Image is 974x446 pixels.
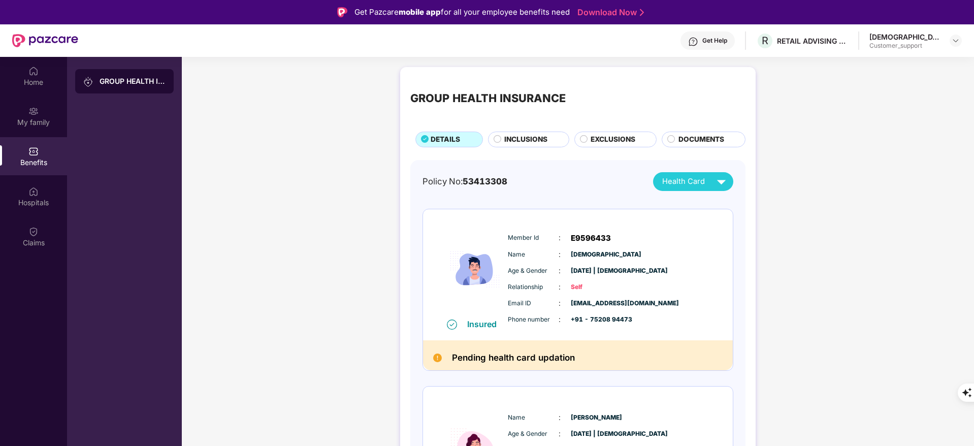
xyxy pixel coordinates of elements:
span: DOCUMENTS [678,134,724,145]
div: Customer_support [869,42,940,50]
span: Name [508,413,559,423]
div: GROUP HEALTH INSURANCE [100,76,166,86]
img: svg+xml;base64,PHN2ZyB3aWR0aD0iMjAiIGhlaWdodD0iMjAiIHZpZXdCb3g9IjAgMCAyMCAyMCIgZmlsbD0ibm9uZSIgeG... [28,106,39,116]
span: Self [571,282,622,292]
span: [PERSON_NAME] [571,413,622,423]
img: New Pazcare Logo [12,34,78,47]
img: icon [444,220,505,319]
span: E9596433 [571,232,611,244]
span: Age & Gender [508,429,559,439]
span: : [559,232,561,243]
span: 53413308 [463,176,507,186]
span: Email ID [508,299,559,308]
span: +91 - 75208 94473 [571,315,622,325]
h2: Pending health card updation [452,351,575,365]
img: svg+xml;base64,PHN2ZyBpZD0iSG9tZSIgeG1sbnM9Imh0dHA6Ly93d3cudzMub3JnLzIwMDAvc3ZnIiB3aWR0aD0iMjAiIG... [28,66,39,76]
span: Member Id [508,233,559,243]
img: svg+xml;base64,PHN2ZyBpZD0iQmVuZWZpdHMiIHhtbG5zPSJodHRwOi8vd3d3LnczLm9yZy8yMDAwL3N2ZyIgd2lkdGg9Ij... [28,146,39,156]
span: INCLUSIONS [504,134,547,145]
div: Policy No: [423,175,507,188]
span: Phone number [508,315,559,325]
span: Age & Gender [508,266,559,276]
span: Relationship [508,282,559,292]
span: [DATE] | [DEMOGRAPHIC_DATA] [571,429,622,439]
img: svg+xml;base64,PHN2ZyBpZD0iSG9zcGl0YWxzIiB4bWxucz0iaHR0cDovL3d3dy53My5vcmcvMjAwMC9zdmciIHdpZHRoPS... [28,186,39,197]
span: [DEMOGRAPHIC_DATA] [571,250,622,260]
span: DETAILS [431,134,460,145]
div: RETAIL ADVISING SERVICES LLP [777,36,848,46]
span: Name [508,250,559,260]
div: GROUP HEALTH INSURANCE [410,89,566,107]
img: Logo [337,7,347,17]
span: [EMAIL_ADDRESS][DOMAIN_NAME] [571,299,622,308]
img: svg+xml;base64,PHN2ZyB3aWR0aD0iMjAiIGhlaWdodD0iMjAiIHZpZXdCb3g9IjAgMCAyMCAyMCIgZmlsbD0ibm9uZSIgeG... [83,77,93,87]
strong: mobile app [399,7,441,17]
span: [DATE] | [DEMOGRAPHIC_DATA] [571,266,622,276]
span: : [559,249,561,260]
button: Health Card [653,172,733,191]
span: EXCLUSIONS [591,134,635,145]
img: Pending [433,354,442,362]
span: : [559,314,561,325]
span: R [762,35,768,47]
img: svg+xml;base64,PHN2ZyBpZD0iRHJvcGRvd24tMzJ4MzIiIHhtbG5zPSJodHRwOi8vd3d3LnczLm9yZy8yMDAwL3N2ZyIgd2... [952,37,960,45]
img: Stroke [640,7,644,18]
img: svg+xml;base64,PHN2ZyB4bWxucz0iaHR0cDovL3d3dy53My5vcmcvMjAwMC9zdmciIHZpZXdCb3g9IjAgMCAyNCAyNCIgd2... [712,173,730,190]
span: : [559,298,561,309]
img: svg+xml;base64,PHN2ZyBpZD0iQ2xhaW0iIHhtbG5zPSJodHRwOi8vd3d3LnczLm9yZy8yMDAwL3N2ZyIgd2lkdGg9IjIwIi... [28,227,39,237]
div: Get Help [702,37,727,45]
span: : [559,265,561,276]
span: : [559,281,561,293]
img: svg+xml;base64,PHN2ZyBpZD0iSGVscC0zMngzMiIgeG1sbnM9Imh0dHA6Ly93d3cudzMub3JnLzIwMDAvc3ZnIiB3aWR0aD... [688,37,698,47]
a: Download Now [577,7,641,18]
span: : [559,428,561,439]
img: svg+xml;base64,PHN2ZyB4bWxucz0iaHR0cDovL3d3dy53My5vcmcvMjAwMC9zdmciIHdpZHRoPSIxNiIgaGVpZ2h0PSIxNi... [447,320,457,330]
span: Health Card [662,176,705,187]
div: [DEMOGRAPHIC_DATA] [869,32,940,42]
span: : [559,412,561,423]
div: Insured [467,319,503,329]
div: Get Pazcare for all your employee benefits need [354,6,570,18]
